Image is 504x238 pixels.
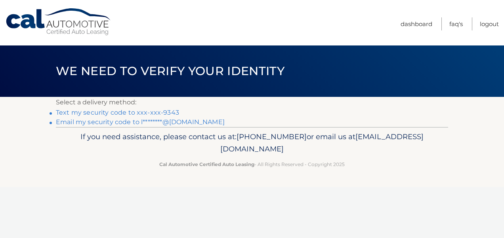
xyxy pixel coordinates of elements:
a: Dashboard [401,17,432,30]
p: If you need assistance, please contact us at: or email us at [61,130,443,156]
p: - All Rights Reserved - Copyright 2025 [61,160,443,168]
a: Text my security code to xxx-xxx-9343 [56,109,179,116]
a: Cal Automotive [5,8,112,36]
a: FAQ's [449,17,463,30]
a: Logout [480,17,499,30]
strong: Cal Automotive Certified Auto Leasing [159,161,254,167]
a: Email my security code to l********@[DOMAIN_NAME] [56,118,225,126]
span: We need to verify your identity [56,64,284,78]
p: Select a delivery method: [56,97,448,108]
span: [PHONE_NUMBER] [237,132,307,141]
